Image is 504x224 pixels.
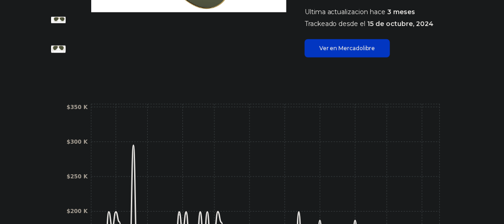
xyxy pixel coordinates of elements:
img: Anteojos de sol polarizados Ray-Ban Aviator Classic talle Standard armazón polished gold y lente ... [51,13,66,27]
tspan: $350 K [67,104,88,110]
tspan: $250 K [67,174,88,180]
span: 15 de octubre, 2024 [368,20,434,28]
tspan: $300 K [67,139,88,145]
a: Ver en Mercadolibre [305,39,390,57]
span: Ultima actualizacion hace [305,8,386,16]
tspan: $200 K [67,208,88,215]
span: Trackeado desde el [305,20,366,28]
span: 3 meses [388,8,416,16]
img: Anteojos de sol polarizados Ray-Ban Aviator Classic talle Standard armazón polished gold y lente ... [51,42,66,57]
